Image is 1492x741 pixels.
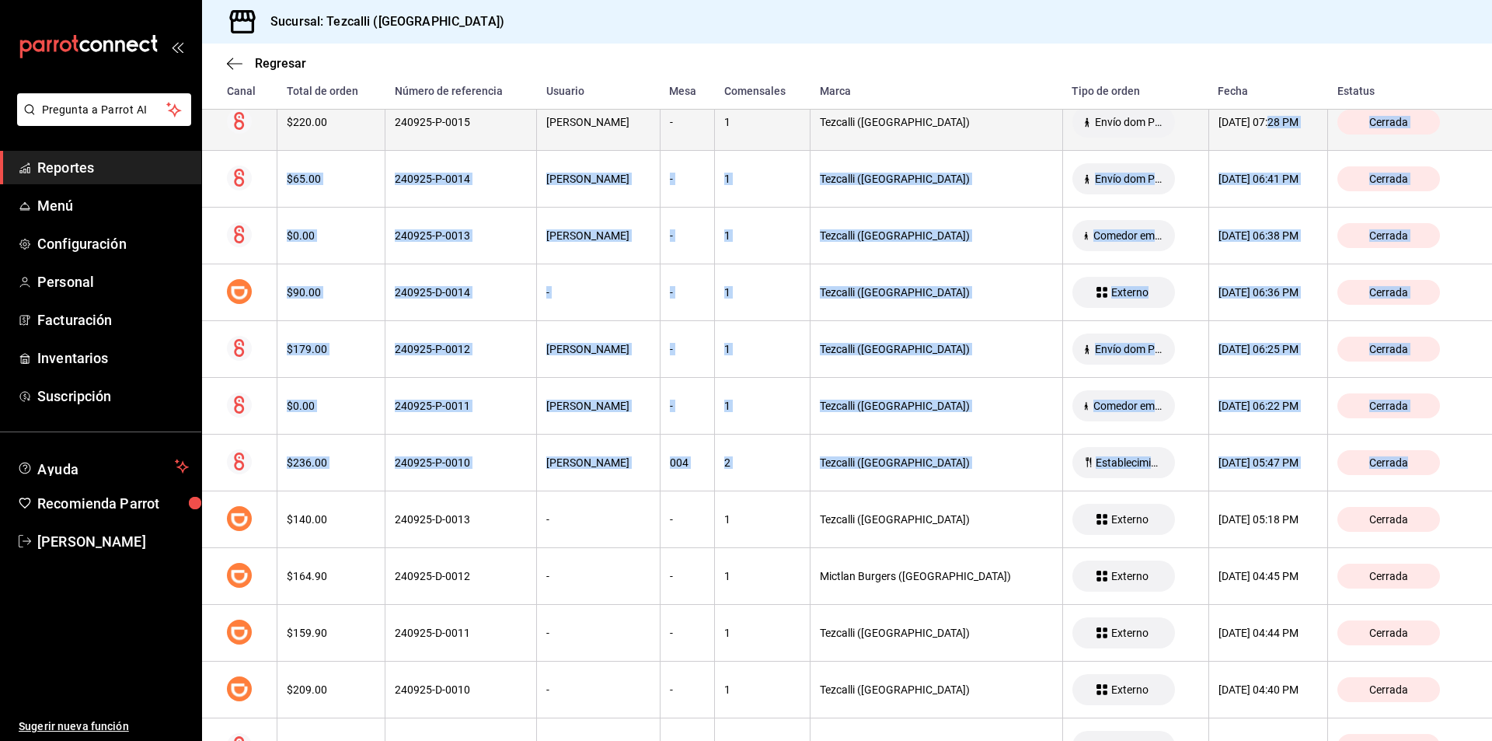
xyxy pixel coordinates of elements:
button: Regresar [227,56,306,71]
a: Pregunta a Parrot AI [11,113,191,129]
div: - [670,627,706,639]
div: [DATE] 07:28 PM [1218,116,1318,128]
div: $65.00 [287,173,375,185]
div: Comensales [724,85,801,97]
div: Tezcalli ([GEOGRAPHIC_DATA]) [820,627,1052,639]
span: Cerrada [1363,570,1414,582]
div: [DATE] 05:47 PM [1218,456,1318,469]
span: Cerrada [1363,173,1414,185]
div: [PERSON_NAME] [546,116,650,128]
span: Ayuda [37,457,169,476]
div: 240925-P-0013 [395,229,527,242]
div: 004 [670,456,706,469]
div: - [546,627,650,639]
span: Recomienda Parrot [37,493,189,514]
span: Cerrada [1363,286,1414,299]
div: 1 [724,627,800,639]
div: 240925-D-0013 [395,513,527,526]
div: $236.00 [287,456,375,469]
span: Cerrada [1363,400,1414,412]
div: Número de referencia [395,85,528,97]
div: $220.00 [287,116,375,128]
div: - [670,343,706,355]
div: 1 [724,229,800,242]
span: Envío dom PLICK [1089,343,1169,355]
div: Mesa [669,85,706,97]
div: $209.00 [287,683,375,696]
div: - [546,683,650,696]
div: 240925-D-0012 [395,570,527,582]
div: [DATE] 04:44 PM [1218,627,1318,639]
div: [PERSON_NAME] [546,343,650,355]
div: 240925-P-0010 [395,456,527,469]
div: - [546,286,650,299]
div: 2 [724,456,800,469]
div: 240925-P-0014 [395,173,527,185]
span: Menú [37,195,189,216]
div: $164.90 [287,570,375,582]
div: 240925-P-0012 [395,343,527,355]
div: Tezcalli ([GEOGRAPHIC_DATA]) [820,513,1052,526]
span: Cerrada [1363,456,1414,469]
div: - [670,513,706,526]
div: $0.00 [287,229,375,242]
div: Tezcalli ([GEOGRAPHIC_DATA]) [820,400,1052,412]
div: Usuario [546,85,650,97]
span: Regresar [255,56,306,71]
span: Establecimiento [1089,456,1169,469]
div: - [670,400,706,412]
div: Fecha [1218,85,1318,97]
span: Externo [1105,627,1155,639]
div: Estatus [1337,85,1467,97]
span: Suscripción [37,386,189,407]
div: Tezcalli ([GEOGRAPHIC_DATA]) [820,683,1052,696]
div: [PERSON_NAME] [546,173,650,185]
div: 240925-D-0014 [395,286,527,299]
div: Mictlan Burgers ([GEOGRAPHIC_DATA]) [820,570,1052,582]
span: Externo [1105,286,1155,299]
div: - [546,513,650,526]
div: Tezcalli ([GEOGRAPHIC_DATA]) [820,456,1052,469]
span: Externo [1105,570,1155,582]
span: Sugerir nueva función [19,718,189,735]
span: Cerrada [1363,627,1414,639]
div: $159.90 [287,627,375,639]
div: - [670,116,706,128]
span: Externo [1105,513,1155,526]
div: - [546,570,650,582]
div: Marca [820,85,1053,97]
span: Pregunta a Parrot AI [42,102,167,118]
div: Canal [227,85,268,97]
div: [DATE] 06:25 PM [1218,343,1318,355]
div: 240925-P-0015 [395,116,527,128]
div: [PERSON_NAME] [546,229,650,242]
div: $140.00 [287,513,375,526]
span: Envío dom PLICK [1089,173,1169,185]
h3: Sucursal: Tezcalli ([GEOGRAPHIC_DATA]) [258,12,504,31]
div: - [670,570,706,582]
span: Reportes [37,157,189,178]
div: - [670,286,706,299]
span: Configuración [37,233,189,254]
div: [DATE] 05:18 PM [1218,513,1318,526]
div: [DATE] 06:22 PM [1218,400,1318,412]
div: Tezcalli ([GEOGRAPHIC_DATA]) [820,343,1052,355]
div: - [670,683,706,696]
div: $90.00 [287,286,375,299]
div: $0.00 [287,400,375,412]
div: [DATE] 06:41 PM [1218,173,1318,185]
div: Tezcalli ([GEOGRAPHIC_DATA]) [820,229,1052,242]
span: Cerrada [1363,229,1414,242]
span: Cerrada [1363,116,1414,128]
div: [DATE] 04:40 PM [1218,683,1318,696]
div: Tipo de orden [1072,85,1199,97]
span: Externo [1105,683,1155,696]
div: [PERSON_NAME] [546,456,650,469]
div: 240925-D-0010 [395,683,527,696]
div: 240925-P-0011 [395,400,527,412]
span: [PERSON_NAME] [37,531,189,552]
div: [PERSON_NAME] [546,400,650,412]
div: Tezcalli ([GEOGRAPHIC_DATA]) [820,286,1052,299]
span: Cerrada [1363,513,1414,526]
span: Personal [37,271,189,292]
